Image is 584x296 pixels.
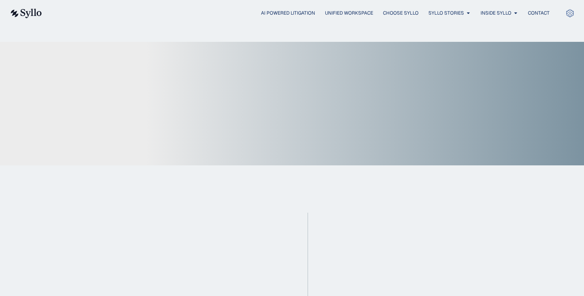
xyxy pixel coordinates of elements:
[383,9,419,17] a: Choose Syllo
[528,9,550,17] a: Contact
[325,9,373,17] a: Unified Workspace
[261,9,315,17] a: AI Powered Litigation
[58,9,550,17] nav: Menu
[58,9,550,17] div: Menu Toggle
[481,9,511,17] a: Inside Syllo
[428,9,464,17] a: Syllo Stories
[9,9,42,18] img: syllo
